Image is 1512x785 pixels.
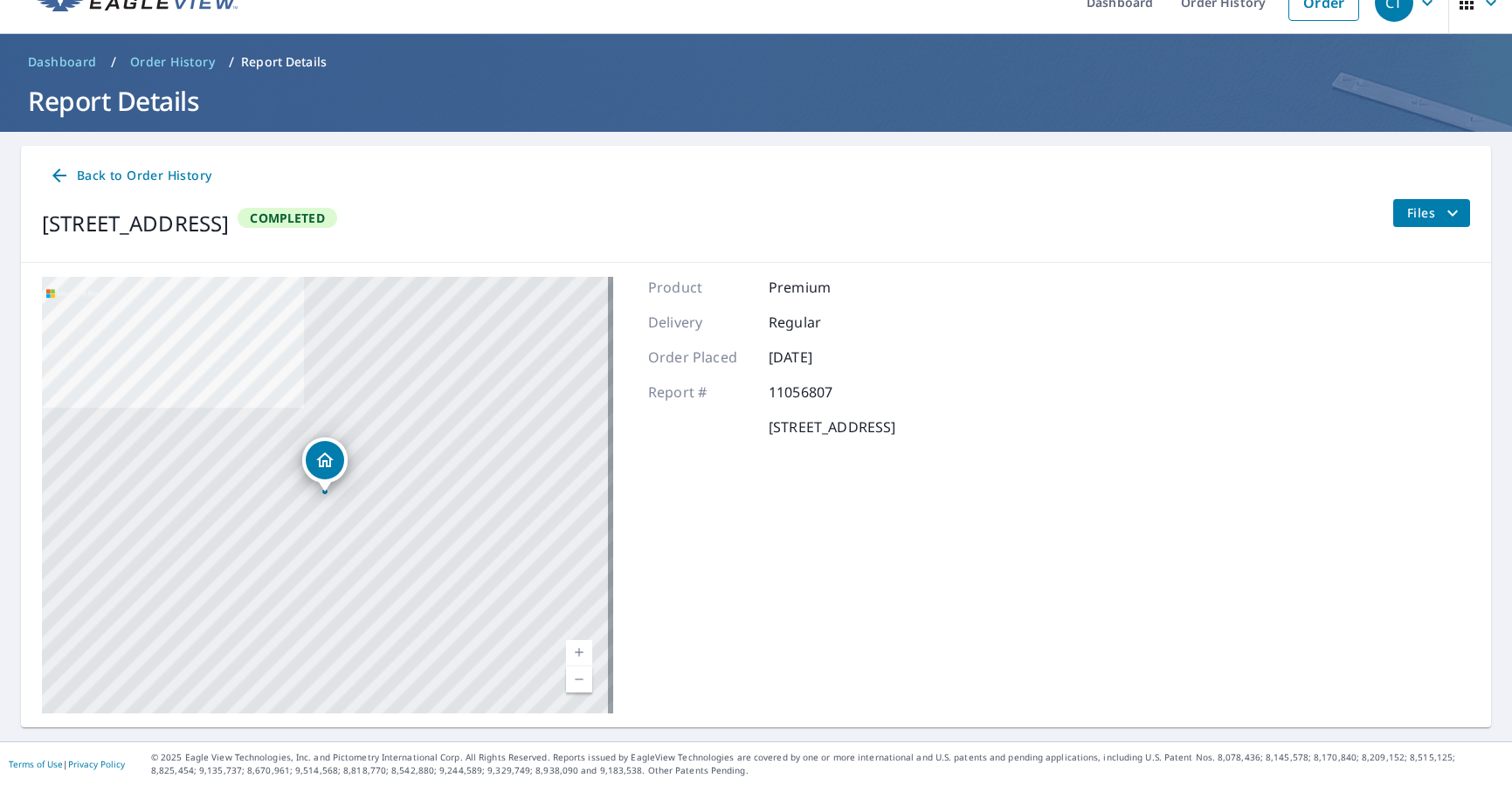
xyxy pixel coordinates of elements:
p: Product [648,277,753,298]
p: [STREET_ADDRESS] [769,417,895,437]
a: Terms of Use [9,758,63,770]
a: Back to Order History [42,160,218,192]
p: Report # [648,382,753,403]
span: Order History [130,53,215,71]
p: © 2025 Eagle View Technologies, Inc. and Pictometry International Corp. All Rights Reserved. Repo... [151,751,1503,777]
div: [STREET_ADDRESS] [42,208,229,239]
a: Current Level 17, Zoom Out [566,666,592,692]
span: Files [1407,203,1463,224]
button: filesDropdownBtn-11056807 [1392,199,1470,227]
nav: breadcrumb [21,48,1491,76]
a: Current Level 17, Zoom In [566,640,592,666]
li: / [229,52,234,72]
h1: Report Details [21,83,1491,119]
a: Order History [123,48,222,76]
a: Privacy Policy [68,758,125,770]
p: Premium [769,277,873,298]
a: Dashboard [21,48,104,76]
p: Order Placed [648,347,753,368]
div: Dropped pin, building 1, Residential property, 3300 Valley Brk Norman, OK 73071-3669 [302,437,348,492]
p: | [9,759,125,769]
p: Regular [769,312,873,333]
span: Completed [239,210,335,226]
p: Delivery [648,312,753,333]
li: / [111,52,116,72]
span: Back to Order History [49,165,211,187]
p: 11056807 [769,382,873,403]
p: [DATE] [769,347,873,368]
p: Report Details [241,53,327,71]
span: Dashboard [28,53,97,71]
